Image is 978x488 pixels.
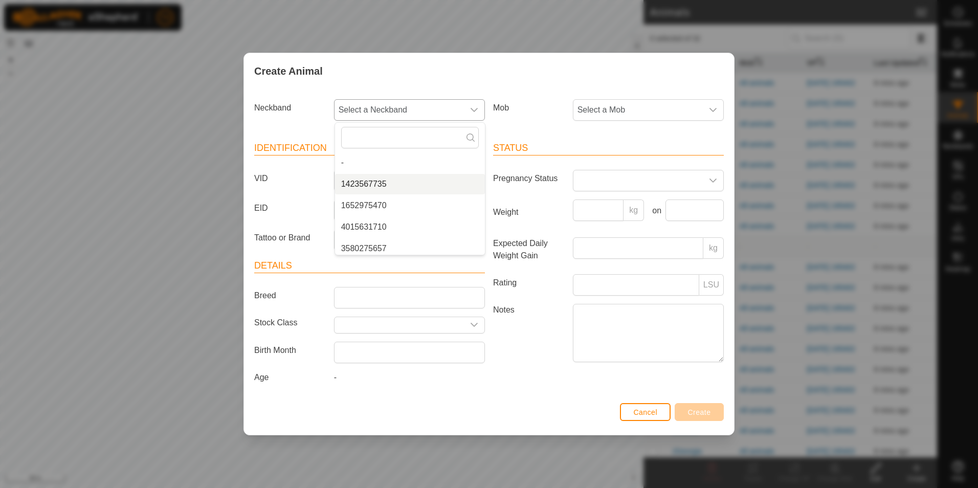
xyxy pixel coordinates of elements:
[699,274,724,296] p-inputgroup-addon: LSU
[489,99,569,117] label: Mob
[341,199,387,212] span: 1652975470
[250,371,330,384] label: Age
[703,100,723,120] div: dropdown trigger
[250,342,330,359] label: Birth Month
[335,100,464,120] span: Select a Neckband
[335,174,485,194] li: 1423567735
[464,100,484,120] div: dropdown trigger
[250,229,330,247] label: Tattoo or Brand
[489,274,569,292] label: Rating
[254,259,485,273] header: Details
[489,199,569,225] label: Weight
[250,99,330,117] label: Neckband
[341,178,387,190] span: 1423567735
[341,221,387,233] span: 4015631710
[335,195,485,216] li: 1652975470
[493,141,724,156] header: Status
[624,199,644,221] p-inputgroup-addon: kg
[703,237,724,259] p-inputgroup-addon: kg
[675,403,724,421] button: Create
[250,199,330,217] label: EID
[335,152,485,302] ul: Option List
[489,237,569,262] label: Expected Daily Weight Gain
[335,217,485,237] li: 4015631710
[250,317,330,329] label: Stock Class
[250,287,330,304] label: Breed
[688,408,711,416] span: Create
[335,152,485,173] li: -
[648,205,661,217] label: on
[334,373,337,382] span: -
[489,304,569,362] label: Notes
[341,157,344,169] span: -
[335,238,485,259] li: 3580275657
[620,403,671,421] button: Cancel
[254,63,323,79] span: Create Animal
[254,141,485,156] header: Identification
[703,170,723,191] div: dropdown trigger
[464,317,484,333] div: dropdown trigger
[573,100,703,120] span: Select a Mob
[489,170,569,187] label: Pregnancy Status
[250,170,330,187] label: VID
[341,242,387,255] span: 3580275657
[633,408,657,416] span: Cancel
